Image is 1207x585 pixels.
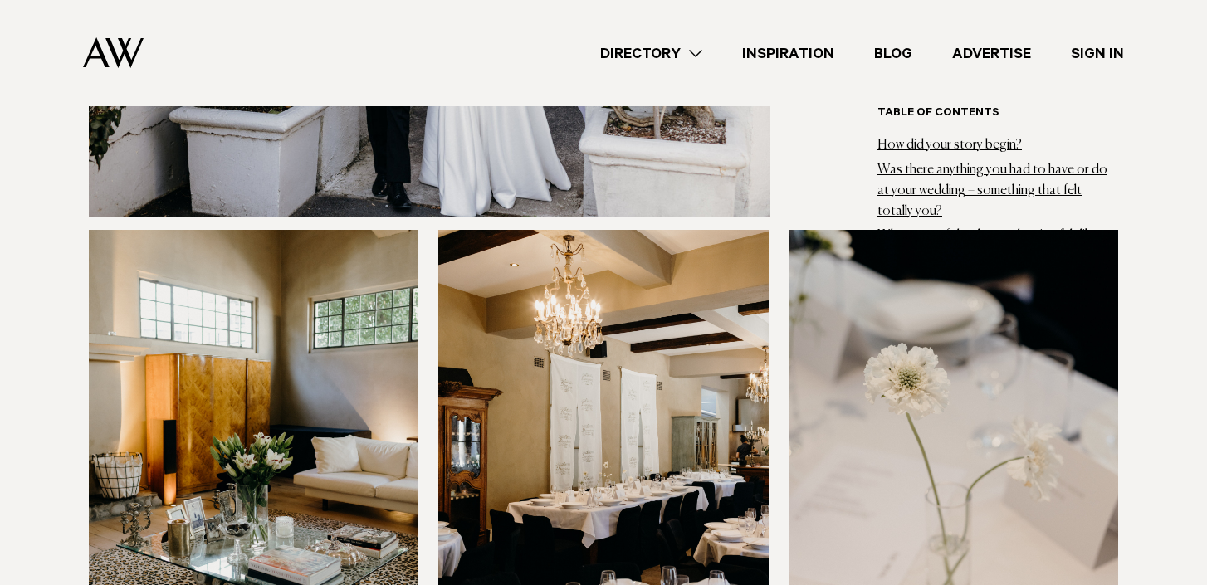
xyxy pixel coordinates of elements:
[83,37,144,68] img: Auckland Weddings Logo
[932,42,1051,65] a: Advertise
[854,42,932,65] a: Blog
[877,106,1118,122] h6: Table of contents
[877,163,1107,218] a: Was there anything you had to have or do at your wedding – something that felt totally you?
[877,139,1022,152] a: How did your story begin?
[722,42,854,65] a: Inspiration
[580,42,722,65] a: Directory
[1051,42,1144,65] a: Sign In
